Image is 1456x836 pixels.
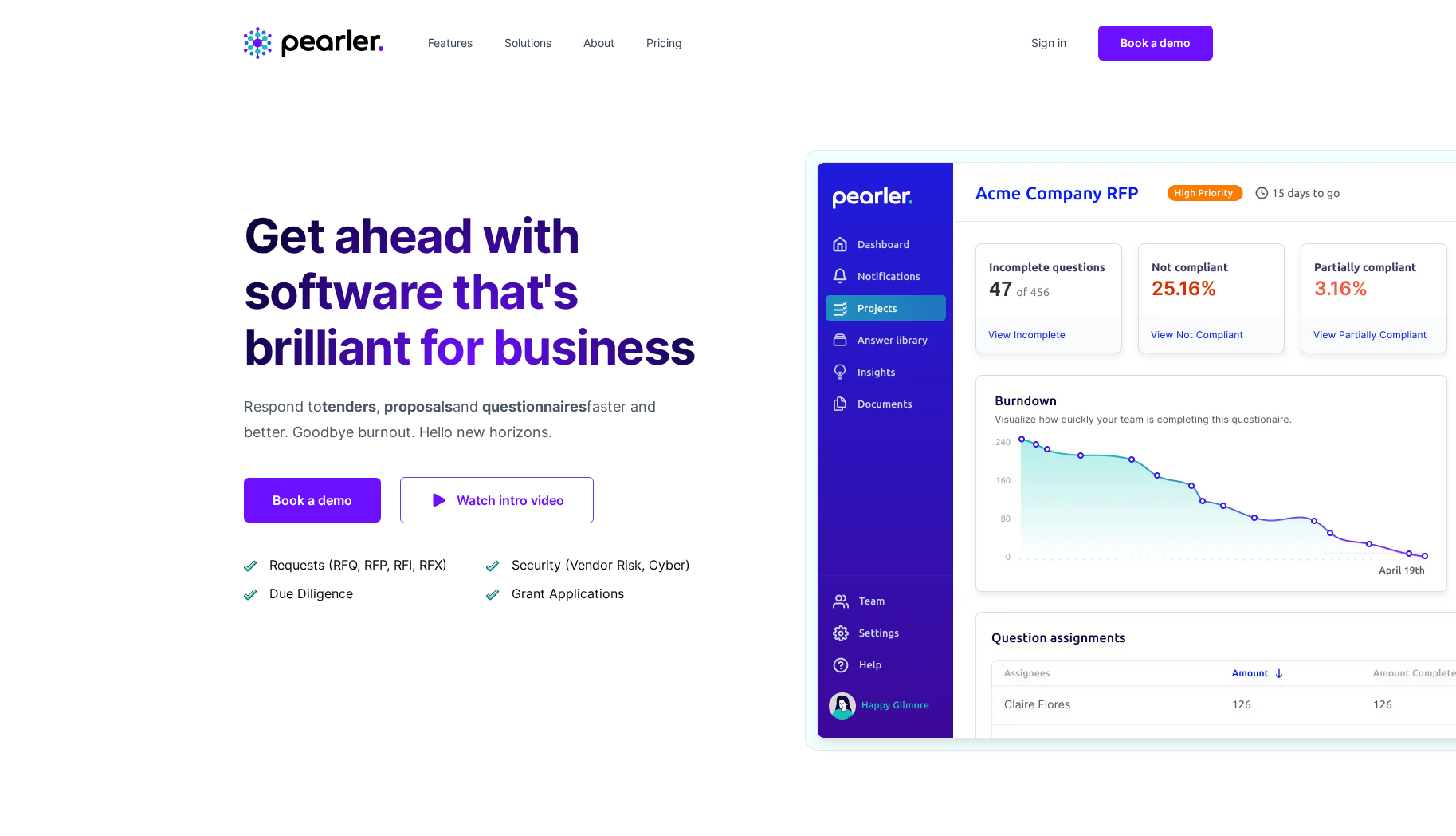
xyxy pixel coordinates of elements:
a: Book a demo [1098,26,1213,61]
span: Security (Vendor Risk, Cyber) [512,555,690,574]
span: Watch intro video [457,489,564,511]
span: questionnaires [482,398,587,415]
img: checkmark [244,587,257,601]
p: Respond to , and faster and better. Goodbye burnout. Hello new horizons. [244,394,703,445]
span: tenders [322,398,376,415]
span: Requests (RFQ, RFP, RFI, RFX) [269,555,447,574]
span: Book a demo [1120,36,1191,49]
img: checkmark [486,558,499,572]
span: proposals [384,398,453,415]
span: Grant Applications [512,584,624,603]
a: Sign in [1025,30,1073,56]
img: checkmark [486,587,499,601]
a: Watch intro video [400,477,594,523]
a: Pricing [640,30,689,56]
a: About [577,30,621,56]
span: Due Diligence [269,584,353,603]
a: Features [422,30,479,56]
a: Book a demo [244,478,381,522]
h1: Get ahead with software that's brilliant for business [244,207,703,375]
a: Solutions [498,30,558,56]
img: checkmark [244,558,257,572]
a: Home [244,27,383,59]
